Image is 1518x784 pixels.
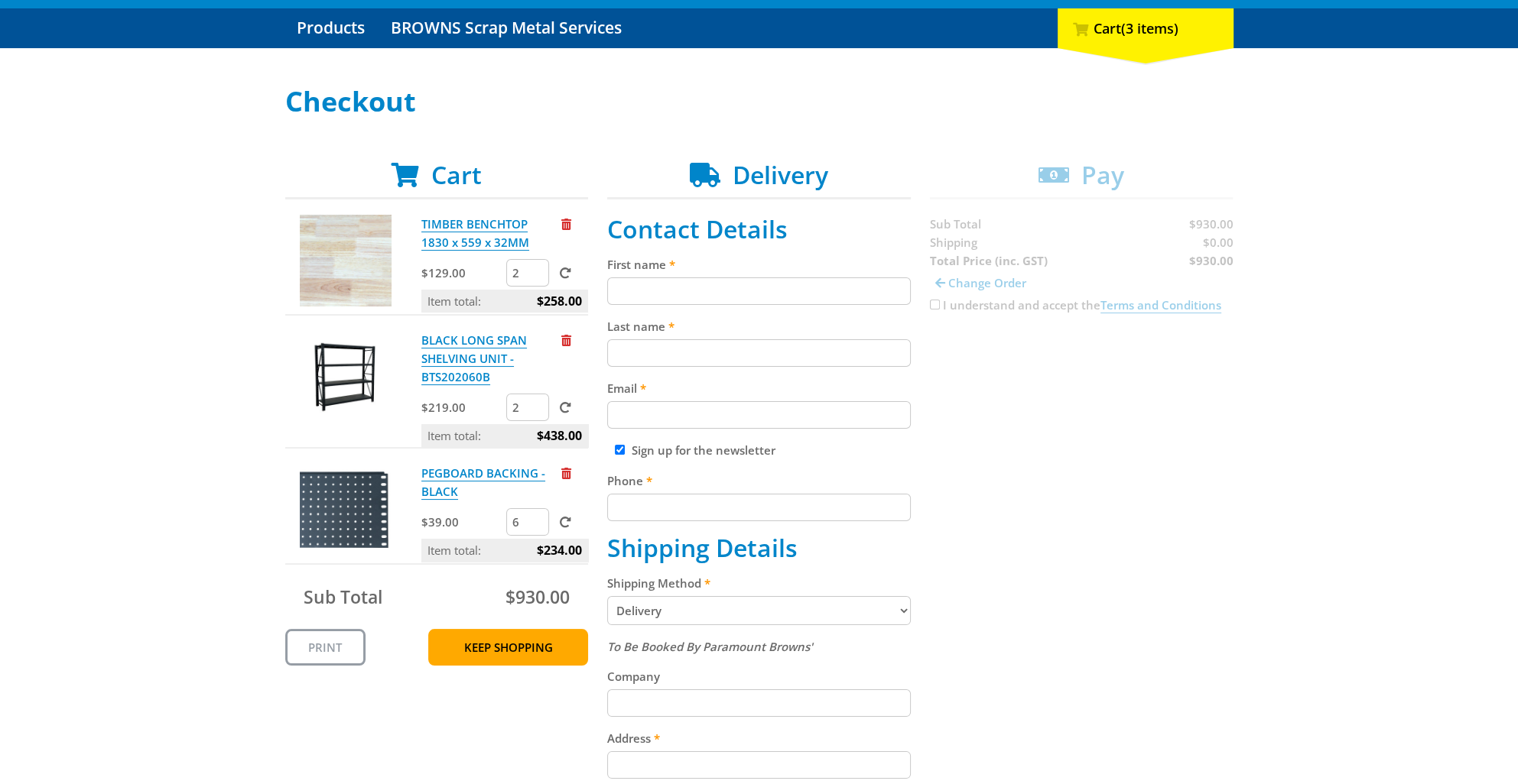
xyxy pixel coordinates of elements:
label: First name [607,255,911,274]
input: Please enter your first name. [607,277,911,305]
a: Go to the Products page [285,8,376,48]
a: PEGBOARD BACKING - BLACK [421,465,545,500]
span: Delivery [733,158,828,191]
a: Remove from cart [561,216,571,232]
p: Item total: [421,424,588,447]
label: Sign up for the newsletter [632,442,775,458]
p: $39.00 [421,513,503,531]
span: $258.00 [537,290,582,313]
a: Print [285,629,366,666]
img: PEGBOARD BACKING - BLACK [300,464,392,556]
span: Cart [431,158,482,191]
span: $438.00 [537,424,582,447]
img: BLACK LONG SPAN SHELVING UNIT - BTS202060B [300,331,392,423]
a: BLACK LONG SPAN SHELVING UNIT - BTS202060B [421,332,527,385]
a: Go to the BROWNS Scrap Metal Services page [379,8,633,48]
h2: Shipping Details [607,533,911,562]
img: TIMBER BENCHTOP 1830 x 559 x 32MM [300,215,392,306]
p: $219.00 [421,398,503,416]
label: Company [607,667,911,685]
label: Shipping Method [607,574,911,592]
label: Phone [607,471,911,490]
input: Please enter your email address. [607,401,911,429]
span: Sub Total [304,585,382,609]
select: Please select a shipping method. [607,596,911,625]
input: Please enter your address. [607,751,911,779]
p: $129.00 [421,264,503,282]
h1: Checkout [285,86,1234,117]
label: Address [607,729,911,747]
h2: Contact Details [607,215,911,244]
span: $930.00 [505,585,570,609]
a: Keep Shopping [428,629,588,666]
a: TIMBER BENCHTOP 1830 x 559 x 32MM [421,216,529,251]
a: Remove from cart [561,465,571,481]
input: Please enter your last name. [607,339,911,367]
a: Remove from cart [561,332,571,348]
div: Cart [1058,8,1234,48]
span: $234.00 [537,539,582,562]
p: Item total: [421,539,588,562]
em: To Be Booked By Paramount Browns' [607,639,813,654]
p: Item total: [421,290,588,313]
label: Last name [607,317,911,335]
span: (3 items) [1121,19,1178,37]
input: Please enter your telephone number. [607,494,911,521]
label: Email [607,379,911,397]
